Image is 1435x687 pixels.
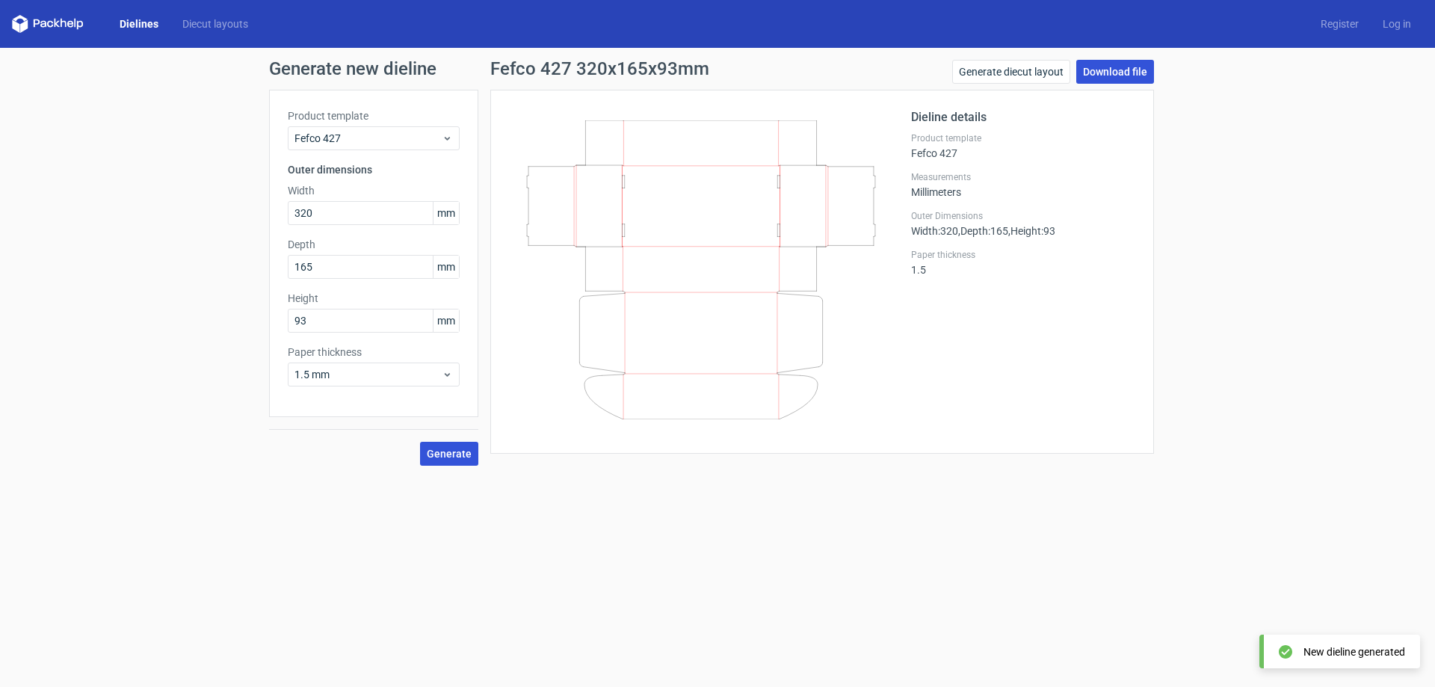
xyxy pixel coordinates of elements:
span: Generate [427,449,472,459]
span: Fefco 427 [294,131,442,146]
a: Dielines [108,16,170,31]
div: Millimeters [911,171,1135,198]
label: Product template [288,108,460,123]
h3: Outer dimensions [288,162,460,177]
a: Log in [1371,16,1423,31]
span: , Height : 93 [1008,225,1055,237]
span: , Depth : 165 [958,225,1008,237]
label: Outer Dimensions [911,210,1135,222]
span: mm [433,202,459,224]
label: Paper thickness [288,345,460,360]
label: Paper thickness [911,249,1135,261]
h2: Dieline details [911,108,1135,126]
span: 1.5 mm [294,367,442,382]
label: Width [288,183,460,198]
a: Generate diecut layout [952,60,1070,84]
label: Depth [288,237,460,252]
div: New dieline generated [1303,644,1405,659]
span: Width : 320 [911,225,958,237]
div: Fefco 427 [911,132,1135,159]
label: Height [288,291,460,306]
span: mm [433,309,459,332]
label: Product template [911,132,1135,144]
a: Download file [1076,60,1154,84]
span: mm [433,256,459,278]
div: 1.5 [911,249,1135,276]
a: Diecut layouts [170,16,260,31]
h1: Fefco 427 320x165x93mm [490,60,709,78]
label: Measurements [911,171,1135,183]
button: Generate [420,442,478,466]
a: Register [1309,16,1371,31]
h1: Generate new dieline [269,60,1166,78]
